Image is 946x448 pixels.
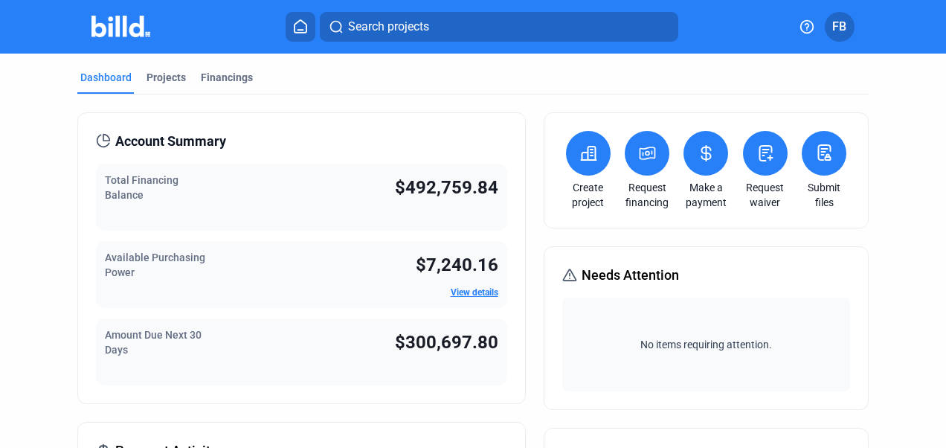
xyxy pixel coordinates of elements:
[680,180,732,210] a: Make a payment
[105,174,178,201] span: Total Financing Balance
[832,18,846,36] span: FB
[105,252,205,278] span: Available Purchasing Power
[798,180,850,210] a: Submit files
[582,265,679,286] span: Needs Attention
[80,70,132,85] div: Dashboard
[416,255,498,275] span: $7,240.16
[201,70,253,85] div: Financings
[739,180,791,210] a: Request waiver
[621,180,673,210] a: Request financing
[105,329,202,356] span: Amount Due Next 30 Days
[320,12,678,42] button: Search projects
[348,18,429,36] span: Search projects
[115,131,226,152] span: Account Summary
[91,16,150,37] img: Billd Company Logo
[562,180,614,210] a: Create project
[825,12,855,42] button: FB
[451,287,498,298] a: View details
[147,70,186,85] div: Projects
[395,332,498,353] span: $300,697.80
[568,337,845,352] span: No items requiring attention.
[395,177,498,198] span: $492,759.84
